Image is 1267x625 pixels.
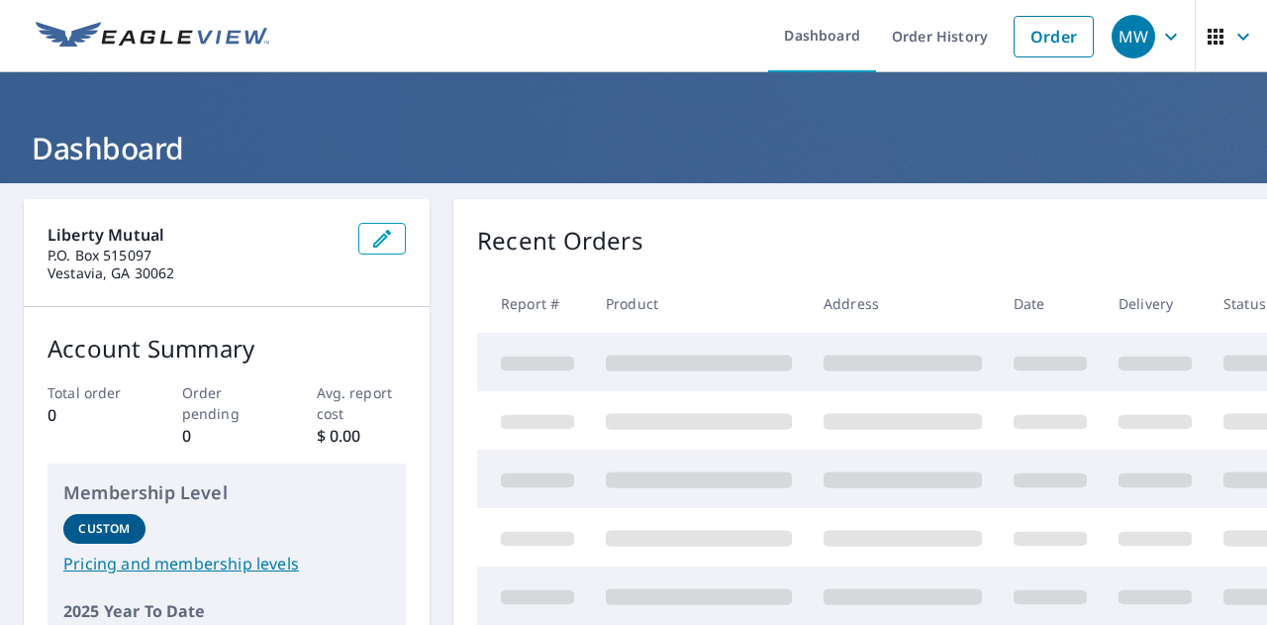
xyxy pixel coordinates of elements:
[48,331,406,366] p: Account Summary
[1103,274,1208,333] th: Delivery
[48,247,342,264] p: P.O. Box 515097
[24,128,1243,168] h1: Dashboard
[182,424,272,448] p: 0
[48,264,342,282] p: Vestavia, GA 30062
[477,223,643,259] p: Recent Orders
[63,552,390,575] a: Pricing and membership levels
[317,424,407,448] p: $ 0.00
[78,520,130,538] p: Custom
[590,274,808,333] th: Product
[63,479,390,506] p: Membership Level
[48,403,138,427] p: 0
[808,274,998,333] th: Address
[36,22,269,52] img: EV Logo
[317,382,407,424] p: Avg. report cost
[477,274,590,333] th: Report #
[998,274,1103,333] th: Date
[48,223,342,247] p: Liberty Mutual
[182,382,272,424] p: Order pending
[48,382,138,403] p: Total order
[1014,16,1094,57] a: Order
[1112,15,1155,58] div: MW
[63,599,390,623] p: 2025 Year To Date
